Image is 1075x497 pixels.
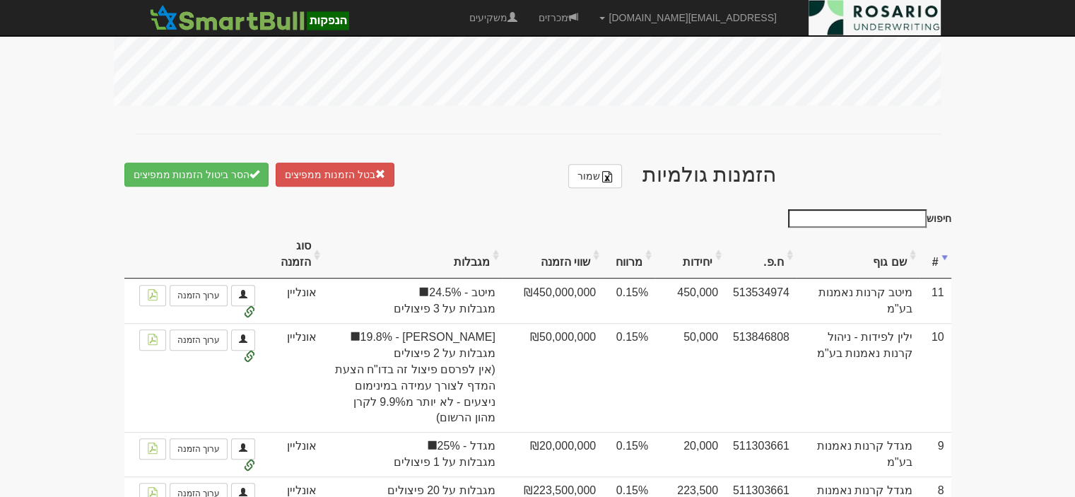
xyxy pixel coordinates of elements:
td: ₪50,000,000 [503,323,603,432]
button: הסר ביטול הזמנות ממפיצים [124,163,269,187]
input: חיפוש [788,209,927,228]
img: pdf-file-icon.png [147,443,158,454]
td: 9 [920,432,951,476]
a: שמור [568,164,622,188]
button: בטל הזמנות ממפיצים [276,163,394,187]
th: שם גוף: activate to sort column ascending [797,231,920,279]
span: מגדל - 25% [331,438,495,455]
td: אונליין [262,432,324,476]
th: מרווח: activate to sort column ascending [603,231,655,279]
th: סוג הזמנה: activate to sort column ascending [262,231,324,279]
td: 10 [920,323,951,432]
td: 0.15% [603,279,655,323]
img: excel-file-black.png [601,171,613,182]
a: ערוך הזמנה [170,438,228,460]
td: 513534974 [725,279,797,323]
span: (אין לפרסם פיצול זה בדו"ח הצעת המדף לצורך עמידה במינימום ניצעים - לא יותר מ9.9% לקרן מהון הרשום) [331,362,495,426]
td: מיטב קרנות נאמנות בע"מ [797,279,920,323]
img: pdf-file-icon.png [147,334,158,345]
td: 0.15% [603,432,655,476]
td: 450,000 [655,279,725,323]
th: #: activate to sort column ascending [920,231,951,279]
td: ₪450,000,000 [503,279,603,323]
td: 50,000 [655,323,725,432]
span: מגבלות על 3 פיצולים [331,301,495,317]
h2: הזמנות גולמיות [124,163,951,188]
label: חיפוש [783,209,951,228]
a: ערוך הזמנה [170,329,228,351]
span: [PERSON_NAME] - 19.8% [331,329,495,346]
th: ח.פ.: activate to sort column ascending [725,231,797,279]
td: אונליין [262,323,324,432]
img: SmartBull Logo [146,4,353,32]
td: 511303661 [725,432,797,476]
td: אונליין [262,279,324,323]
td: מגדל קרנות נאמנות בע"מ [797,432,920,476]
td: ₪20,000,000 [503,432,603,476]
span: מיטב - 24.5% [331,285,495,301]
td: 0.15% [603,323,655,432]
th: שווי הזמנה: activate to sort column ascending [503,231,603,279]
td: 513846808 [725,323,797,432]
td: 11 [920,279,951,323]
th: יחידות: activate to sort column ascending [655,231,725,279]
span: מגבלות על 1 פיצולים [331,455,495,471]
img: pdf-file-icon.png [147,289,158,300]
td: ילין לפידות - ניהול קרנות נאמנות בע"מ [797,323,920,432]
a: ערוך הזמנה [170,285,228,306]
td: סה״כ 243500 יחידות עבור מגדל קרנות נאמנות בע"מ 0.15 % [655,432,725,476]
span: מגבלות על 2 פיצולים [331,346,495,362]
th: מגבלות: activate to sort column ascending [324,231,503,279]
